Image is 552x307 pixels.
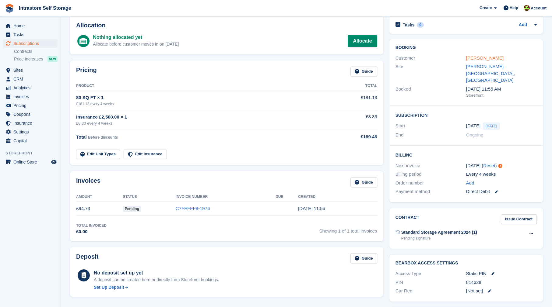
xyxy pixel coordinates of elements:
div: Set Up Deposit [94,284,124,291]
a: Edit Unit Types [76,149,120,159]
td: £94.73 [76,202,123,216]
div: Nothing allocated yet [93,34,179,41]
span: Help [510,5,518,11]
div: Total Invoiced [76,223,107,228]
div: Pending signature [401,236,477,241]
td: £181.13 [331,91,377,110]
span: Home [13,22,50,30]
a: Guide [350,253,377,263]
div: Customer [396,55,466,62]
div: Next invoice [396,162,466,169]
span: Online Store [13,158,50,166]
th: Created [298,192,377,202]
span: Subscriptions [13,39,50,48]
h2: Allocation [76,22,377,29]
span: Coupons [13,110,50,119]
th: Status [123,192,176,202]
span: Total [76,134,87,140]
div: Access Type [396,270,466,277]
span: Tasks [13,30,50,39]
a: menu [3,92,58,101]
a: Add [519,22,527,29]
a: Contracts [14,49,58,54]
div: Standard Storage Agreement 2024 (1) [401,229,477,236]
a: menu [3,39,58,48]
a: menu [3,110,58,119]
div: Every 4 weeks [466,171,537,178]
div: NEW [47,56,58,62]
h2: Tasks [403,22,415,28]
h2: Booking [396,45,537,50]
img: Emily Clark [524,5,530,11]
div: Storefront [466,92,537,98]
a: Reset [483,163,495,168]
h2: BearBox Access Settings [396,261,537,266]
div: PIN [396,279,466,286]
span: Settings [13,128,50,136]
div: No deposit set up yet [94,269,219,277]
td: £8.33 [331,110,377,130]
span: Insurance [13,119,50,127]
div: Billing period [396,171,466,178]
h2: Pricing [76,67,97,77]
a: menu [3,75,58,83]
th: Total [331,81,377,91]
div: Payment method [396,188,466,195]
div: £189.46 [331,133,377,140]
div: Tooltip anchor [498,163,503,169]
div: Site [396,63,466,84]
div: Direct Debit [466,188,537,195]
img: stora-icon-8386f47178a22dfd0bd8f6a31ec36ba5ce8667c1dd55bd0f319d3a0aa187defe.svg [5,4,14,13]
a: Set Up Deposit [94,284,219,291]
div: Allocate before customer moves in on [DATE] [93,41,179,47]
div: End [396,132,466,139]
a: Guide [350,67,377,77]
span: Analytics [13,84,50,92]
a: Add [466,180,474,187]
a: Price increases NEW [14,56,58,62]
h2: Invoices [76,177,100,187]
h2: Billing [396,152,537,158]
th: Amount [76,192,123,202]
span: Sites [13,66,50,74]
div: Static PIN [466,270,537,277]
time: 2025-10-01 00:00:00 UTC [466,122,480,129]
a: C7FEFFF8-1976 [176,206,210,211]
span: Capital [13,136,50,145]
div: £181.13 every 4 weeks [76,101,331,107]
a: menu [3,84,58,92]
span: Before discounts [88,135,118,140]
span: [DATE] [483,122,500,130]
th: Due [276,192,298,202]
a: menu [3,119,58,127]
th: Invoice Number [176,192,276,202]
div: £0.00 [76,228,107,235]
a: menu [3,66,58,74]
a: [PERSON_NAME][GEOGRAPHIC_DATA], [GEOGRAPHIC_DATA] [466,64,515,83]
span: Pricing [13,101,50,110]
span: Invoices [13,92,50,101]
a: menu [3,136,58,145]
span: Account [531,5,547,11]
h2: Deposit [76,253,98,263]
a: menu [3,22,58,30]
span: Pending [123,206,141,212]
span: Showing 1 of 1 total invoices [319,223,377,235]
div: Car Reg [396,288,466,295]
a: menu [3,101,58,110]
div: 814628 [466,279,537,286]
p: A deposit can be created here or directly from Storefront bookings. [94,277,219,283]
a: menu [3,158,58,166]
time: 2025-10-01 10:55:04 UTC [298,206,325,211]
span: Ongoing [466,132,483,137]
div: Insurance £2,500.00 × 1 [76,114,331,121]
div: Booked [396,86,466,98]
div: £8.33 every 4 weeks [76,120,331,126]
h2: Subscription [396,112,537,118]
div: 80 SQ FT × 1 [76,94,331,101]
a: menu [3,128,58,136]
div: 0 [417,22,424,28]
div: [DATE] ( ) [466,162,537,169]
a: Guide [350,177,377,187]
th: Product [76,81,331,91]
